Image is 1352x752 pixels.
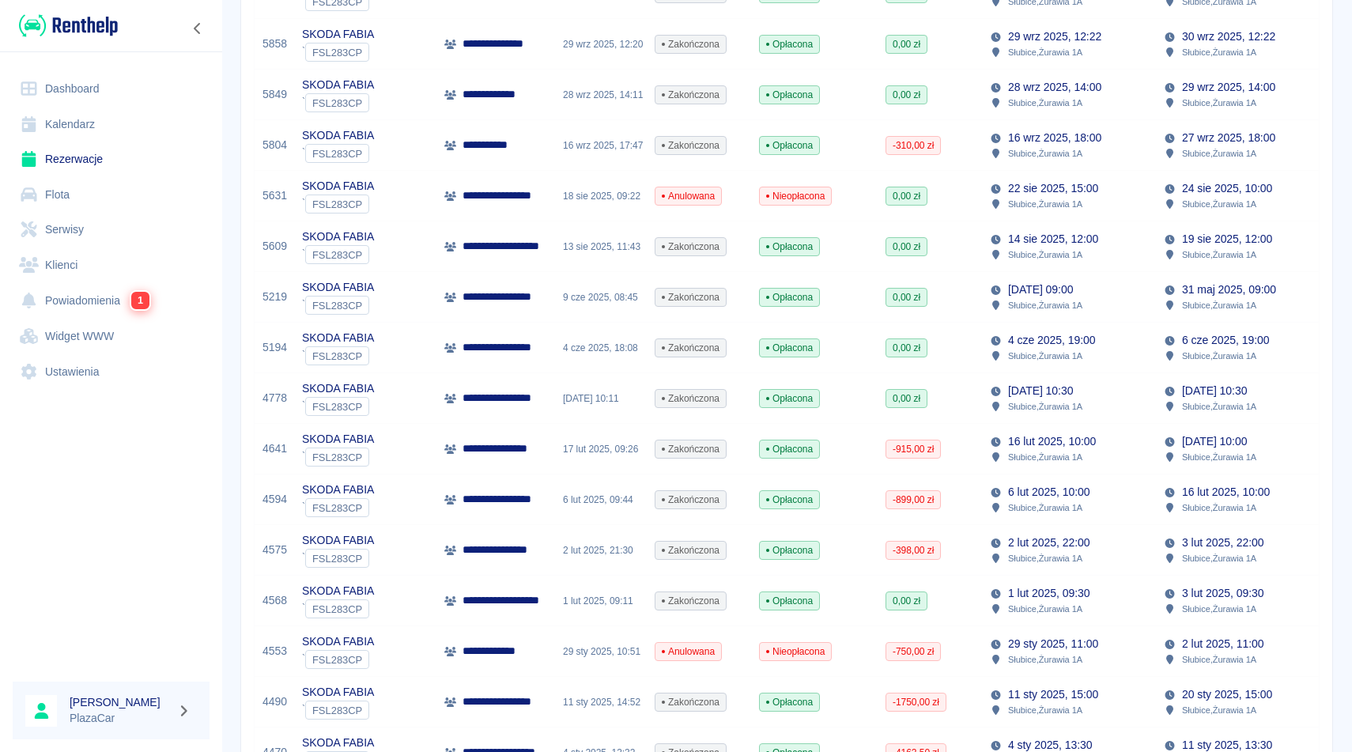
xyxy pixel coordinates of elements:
[886,138,940,153] span: -310,00 zł
[302,448,374,467] div: `
[262,592,287,609] a: 4568
[886,391,927,406] span: 0,00 zł
[13,177,210,213] a: Flota
[306,553,368,565] span: FSL283CP
[13,354,210,390] a: Ustawienia
[306,47,368,59] span: FSL283CP
[1008,79,1101,96] p: 28 wrz 2025, 14:00
[306,300,368,312] span: FSL283CP
[1182,298,1256,312] p: Słubice , Żurawia 1A
[302,178,374,195] p: SKODA FABIA
[302,735,374,751] p: SKODA FABIA
[760,695,819,709] span: Opłacona
[13,13,118,39] a: Renthelp logo
[13,212,210,248] a: Serwisy
[1182,652,1256,667] p: Słubice , Żurawia 1A
[1008,28,1101,45] p: 29 wrz 2025, 12:22
[13,71,210,107] a: Dashboard
[1182,585,1263,602] p: 3 lut 2025, 09:30
[1182,96,1256,110] p: Słubice , Żurawia 1A
[1008,636,1098,652] p: 29 sty 2025, 11:00
[302,684,374,701] p: SKODA FABIA
[302,599,374,618] div: `
[655,240,726,254] span: Zakończona
[555,373,647,424] div: [DATE] 10:11
[555,677,647,727] div: 11 sty 2025, 14:52
[1182,686,1272,703] p: 20 sty 2025, 15:00
[1182,28,1275,45] p: 30 wrz 2025, 12:22
[302,229,374,245] p: SKODA FABIA
[306,654,368,666] span: FSL283CP
[760,240,819,254] span: Opłacona
[655,442,726,456] span: Zakończona
[302,346,374,365] div: `
[302,482,374,498] p: SKODA FABIA
[306,502,368,514] span: FSL283CP
[555,171,647,221] div: 18 sie 2025, 09:22
[262,339,287,356] a: 5194
[302,532,374,549] p: SKODA FABIA
[1008,383,1073,399] p: [DATE] 10:30
[655,189,721,203] span: Anulowana
[886,493,940,507] span: -899,00 zł
[655,644,721,659] span: Anulowana
[655,37,726,51] span: Zakończona
[1182,180,1272,197] p: 24 sie 2025, 10:00
[302,93,374,112] div: `
[655,290,726,304] span: Zakończona
[13,282,210,319] a: Powiadomienia1
[306,148,368,160] span: FSL283CP
[1008,282,1073,298] p: [DATE] 09:00
[1182,146,1256,161] p: Słubice , Żurawia 1A
[1182,332,1269,349] p: 6 cze 2025, 19:00
[302,549,374,568] div: `
[1008,349,1082,363] p: Słubice , Żurawia 1A
[1008,399,1082,414] p: Słubice , Żurawia 1A
[13,142,210,177] a: Rezerwacje
[1182,231,1272,248] p: 19 sie 2025, 12:00
[1182,383,1247,399] p: [DATE] 10:30
[886,189,927,203] span: 0,00 zł
[886,37,927,51] span: 0,00 zł
[1008,501,1082,515] p: Słubice , Żurawia 1A
[886,341,927,355] span: 0,00 zł
[306,350,368,362] span: FSL283CP
[1008,298,1082,312] p: Słubice , Żurawia 1A
[1182,399,1256,414] p: Słubice , Żurawia 1A
[1182,79,1275,96] p: 29 wrz 2025, 14:00
[306,603,368,615] span: FSL283CP
[302,279,374,296] p: SKODA FABIA
[302,77,374,93] p: SKODA FABIA
[306,97,368,109] span: FSL283CP
[1182,130,1275,146] p: 27 wrz 2025, 18:00
[655,88,726,102] span: Zakończona
[1008,686,1098,703] p: 11 sty 2025, 15:00
[302,498,374,517] div: `
[262,643,287,659] a: 4553
[555,221,647,272] div: 13 sie 2025, 11:43
[760,88,819,102] span: Opłacona
[1008,535,1090,551] p: 2 lut 2025, 22:00
[302,633,374,650] p: SKODA FABIA
[886,88,927,102] span: 0,00 zł
[555,474,647,525] div: 6 lut 2025, 09:44
[262,440,287,457] a: 4641
[555,323,647,373] div: 4 cze 2025, 18:08
[1182,45,1256,59] p: Słubice , Żurawia 1A
[302,431,374,448] p: SKODA FABIA
[302,583,374,599] p: SKODA FABIA
[306,198,368,210] span: FSL283CP
[302,701,374,720] div: `
[262,289,287,305] a: 5219
[1008,652,1082,667] p: Słubice , Żurawia 1A
[555,576,647,626] div: 1 lut 2025, 09:11
[1008,180,1098,197] p: 22 sie 2025, 15:00
[1008,231,1098,248] p: 14 sie 2025, 12:00
[262,86,287,103] a: 5849
[655,594,726,608] span: Zakończona
[1008,602,1082,616] p: Słubice , Żurawia 1A
[886,290,927,304] span: 0,00 zł
[1008,484,1090,501] p: 6 lut 2025, 10:00
[262,491,287,508] a: 4594
[555,424,647,474] div: 17 lut 2025, 09:26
